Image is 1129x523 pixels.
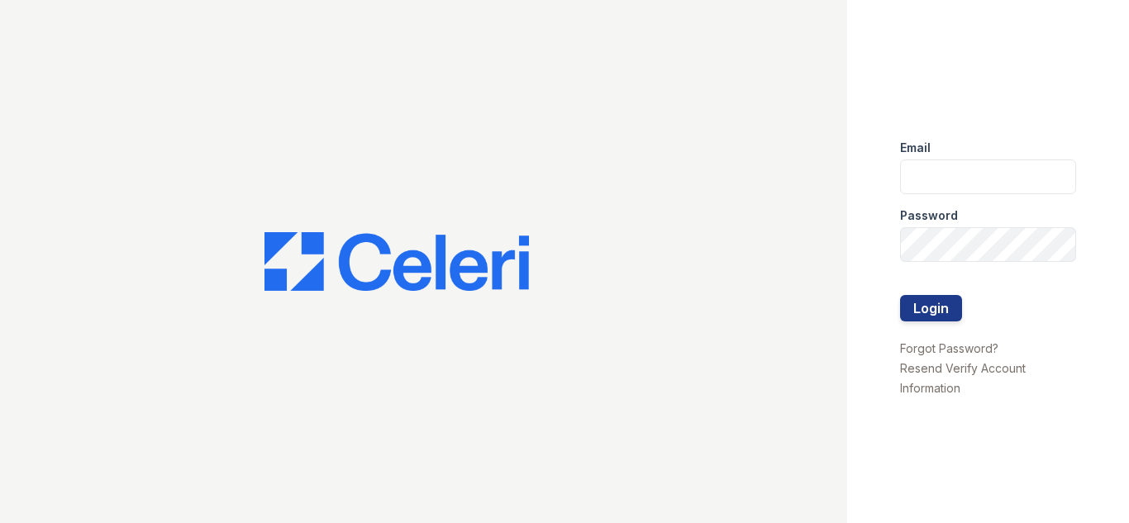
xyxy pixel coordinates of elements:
label: Password [900,207,958,224]
a: Resend Verify Account Information [900,361,1026,395]
img: CE_Logo_Blue-a8612792a0a2168367f1c8372b55b34899dd931a85d93a1a3d3e32e68fde9ad4.png [264,232,529,292]
a: Forgot Password? [900,341,998,355]
label: Email [900,140,931,156]
button: Login [900,295,962,321]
